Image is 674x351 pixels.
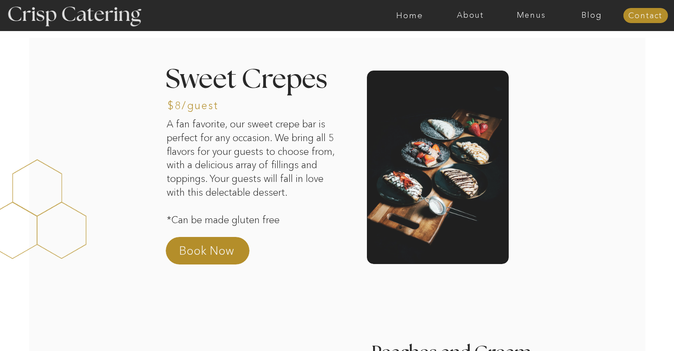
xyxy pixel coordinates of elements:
h2: Sweet Crepes [166,67,336,120]
a: Book Now [179,243,257,264]
a: Contact [623,12,668,20]
h3: $8/guest [168,100,241,113]
a: About [440,11,501,20]
a: Blog [561,11,622,20]
p: A fan favorite, our sweet crepe bar is perfect for any occasion. We bring all 5 flavors for your ... [167,118,341,231]
a: Menus [501,11,561,20]
a: Home [379,11,440,20]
